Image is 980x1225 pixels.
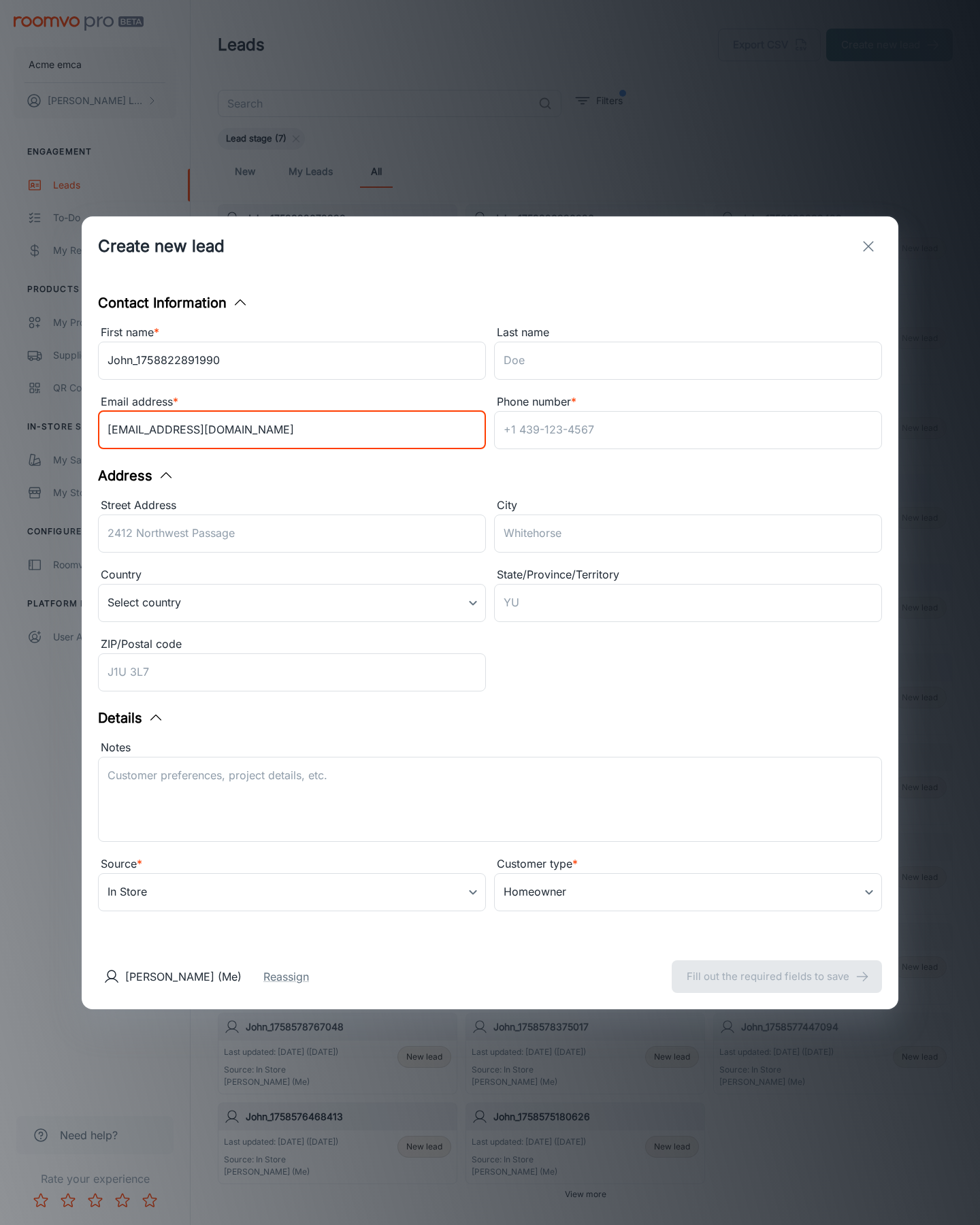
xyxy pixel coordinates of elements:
[494,855,882,873] div: Customer type
[494,324,882,342] div: Last name
[494,497,882,514] div: City
[98,234,225,259] h1: Create new lead
[494,393,882,411] div: Phone number
[98,566,486,584] div: Country
[494,873,882,911] div: Homeowner
[494,514,882,553] input: Whitehorse
[98,873,486,911] div: In Store
[494,566,882,584] div: State/Province/Territory
[98,324,486,342] div: First name
[494,411,882,449] input: +1 439-123-4567
[98,342,486,380] input: John
[98,411,486,449] input: myname@example.com
[98,393,486,411] div: Email address
[98,708,164,728] button: Details
[98,514,486,553] input: 2412 Northwest Passage
[98,497,486,514] div: Street Address
[263,968,309,985] button: Reassign
[125,968,242,985] p: [PERSON_NAME] (Me)
[98,855,486,873] div: Source
[98,465,174,486] button: Address
[855,233,882,260] button: exit
[98,653,486,691] input: J1U 3L7
[98,739,882,757] div: Notes
[494,584,882,622] input: YU
[98,584,486,622] div: Select country
[98,293,248,313] button: Contact Information
[98,636,486,653] div: ZIP/Postal code
[494,342,882,380] input: Doe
